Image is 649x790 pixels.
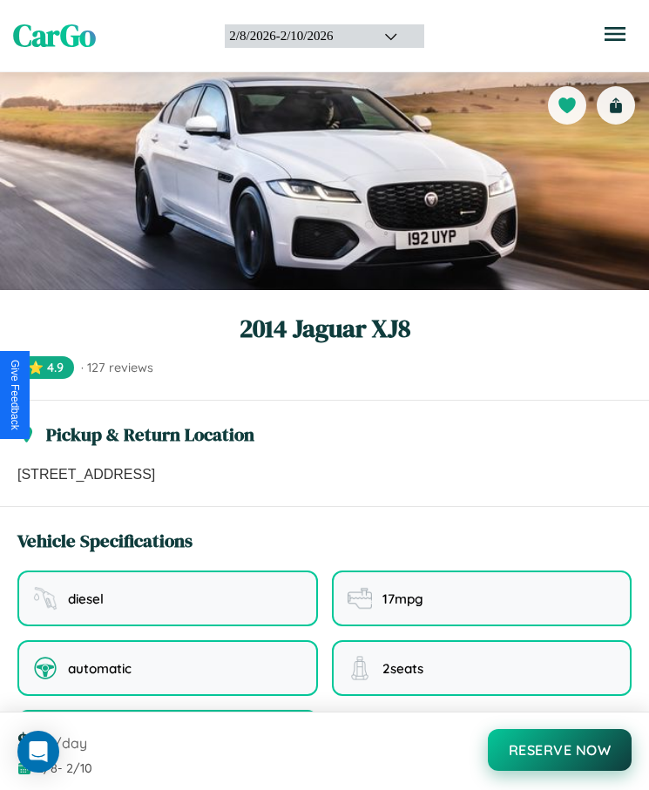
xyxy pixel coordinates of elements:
[33,586,57,611] img: fuel type
[382,591,423,607] span: 17 mpg
[37,760,92,776] span: 2 / 8 - 2 / 10
[9,360,21,430] div: Give Feedback
[17,356,74,379] span: ⭐ 4.9
[348,656,372,680] img: seating
[229,29,362,44] div: 2 / 8 / 2026 - 2 / 10 / 2026
[348,586,372,611] img: fuel efficiency
[46,422,254,447] h3: Pickup & Return Location
[68,591,104,607] span: diesel
[17,311,632,346] h1: 2014 Jaguar XJ8
[81,360,153,375] span: · 127 reviews
[68,660,132,677] span: automatic
[17,464,632,485] p: [STREET_ADDRESS]
[382,660,423,677] span: 2 seats
[17,528,193,553] h3: Vehicle Specifications
[13,15,96,57] span: CarGo
[17,726,51,755] span: $ 50
[17,731,59,773] div: Open Intercom Messenger
[488,729,632,771] button: Reserve Now
[54,734,87,752] span: /day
